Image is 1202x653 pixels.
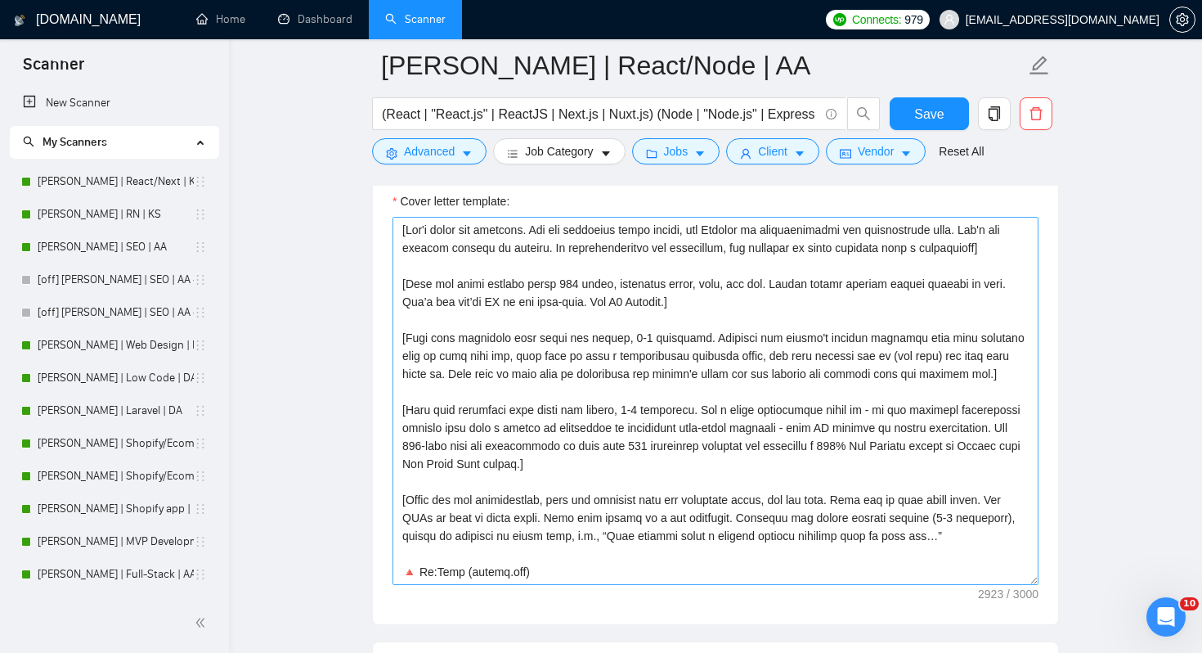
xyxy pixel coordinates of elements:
input: Scanner name... [381,45,1025,86]
span: 10 [1180,597,1199,610]
li: [off] Nick | SEO | AA - Light, Low Budget [10,296,218,329]
a: [PERSON_NAME] | Laravel | DA [38,394,194,427]
li: Michael | Full-Stack | AA [10,558,218,591]
span: holder [194,535,207,548]
a: [PERSON_NAME] | Shopify/Ecom | DA - lower requirements [38,427,194,460]
a: dashboardDashboard [278,12,352,26]
span: idcard [840,147,851,160]
span: user [944,14,955,25]
span: holder [194,175,207,188]
span: holder [194,339,207,352]
span: Advanced [404,142,455,160]
span: holder [194,568,207,581]
span: caret-down [900,147,912,160]
button: delete [1020,97,1052,130]
li: Andrew | Shopify app | DA [10,493,218,525]
span: holder [194,502,207,516]
input: Search Freelance Jobs... [382,104,819,124]
li: Andrew | Shopify/Ecom | DA - lower requirements [10,427,218,460]
span: caret-down [600,147,612,160]
li: Anna | Low Code | DA [10,362,218,394]
a: [PERSON_NAME] | React/Next | KS [38,165,194,198]
span: holder [194,470,207,483]
button: idcardVendorcaret-down [826,138,926,164]
button: search [847,97,880,130]
a: [PERSON_NAME] | Low Code | DA [38,362,194,394]
span: Vendor [858,142,894,160]
a: [PERSON_NAME] | MVP Development | AA [38,525,194,558]
span: search [848,106,879,121]
a: setting [1169,13,1195,26]
iframe: Intercom live chat [1146,597,1186,637]
span: copy [979,106,1010,121]
li: Michael | Web App | AA [10,591,218,624]
span: Save [914,104,944,124]
span: Scanner [10,52,97,87]
a: [PERSON_NAME] | SEO | AA [38,231,194,263]
a: [PERSON_NAME] | Web Design | DA [38,329,194,362]
a: [off] [PERSON_NAME] | SEO | AA - Light, Low Budget [38,296,194,329]
span: holder [194,208,207,221]
span: Jobs [664,142,688,160]
li: New Scanner [10,87,218,119]
li: Ann | React/Next | KS [10,165,218,198]
span: caret-down [794,147,805,160]
span: folder [646,147,657,160]
button: userClientcaret-down [726,138,819,164]
span: setting [1170,13,1195,26]
span: holder [194,437,207,450]
button: barsJob Categorycaret-down [493,138,625,164]
li: Valery | RN | KS [10,198,218,231]
span: search [23,136,34,147]
textarea: Cover letter template: [392,217,1038,585]
a: [off] [PERSON_NAME] | SEO | AA - Strict, High Budget [38,263,194,296]
a: New Scanner [23,87,205,119]
a: Reset All [939,142,984,160]
a: [PERSON_NAME] | RN | KS [38,198,194,231]
button: Save [890,97,969,130]
li: [off] Nick | SEO | AA - Strict, High Budget [10,263,218,296]
span: user [740,147,751,160]
span: holder [194,372,207,385]
span: Job Category [525,142,593,160]
button: settingAdvancedcaret-down [372,138,487,164]
span: info-circle [826,109,836,119]
span: holder [194,273,207,286]
a: [PERSON_NAME] | Full-Stack | AA [38,558,194,591]
li: Anna | Web Design | DA [10,329,218,362]
button: copy [978,97,1011,130]
span: caret-down [694,147,706,160]
span: setting [386,147,397,160]
button: folderJobscaret-down [632,138,720,164]
a: [PERSON_NAME] | Shopify/Ecom | DA [38,460,194,493]
span: double-left [195,615,211,631]
li: Andrew | Shopify/Ecom | DA [10,460,218,493]
img: logo [14,7,25,34]
span: holder [194,241,207,254]
label: Cover letter template: [392,192,509,210]
span: bars [507,147,518,160]
span: delete [1020,106,1052,121]
span: Connects: [852,11,901,29]
button: setting [1169,7,1195,33]
a: homeHome [196,12,245,26]
a: searchScanner [385,12,446,26]
span: holder [194,306,207,319]
img: upwork-logo.png [833,13,846,26]
span: 979 [904,11,922,29]
li: Terry | Laravel | DA [10,394,218,427]
span: My Scanners [23,135,107,149]
span: holder [194,404,207,417]
li: Nick | SEO | AA [10,231,218,263]
span: Client [758,142,787,160]
span: My Scanners [43,135,107,149]
a: [PERSON_NAME] | Shopify app | DA [38,493,194,525]
span: edit [1029,55,1050,76]
li: Michael | MVP Development | AA [10,525,218,558]
span: caret-down [461,147,473,160]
